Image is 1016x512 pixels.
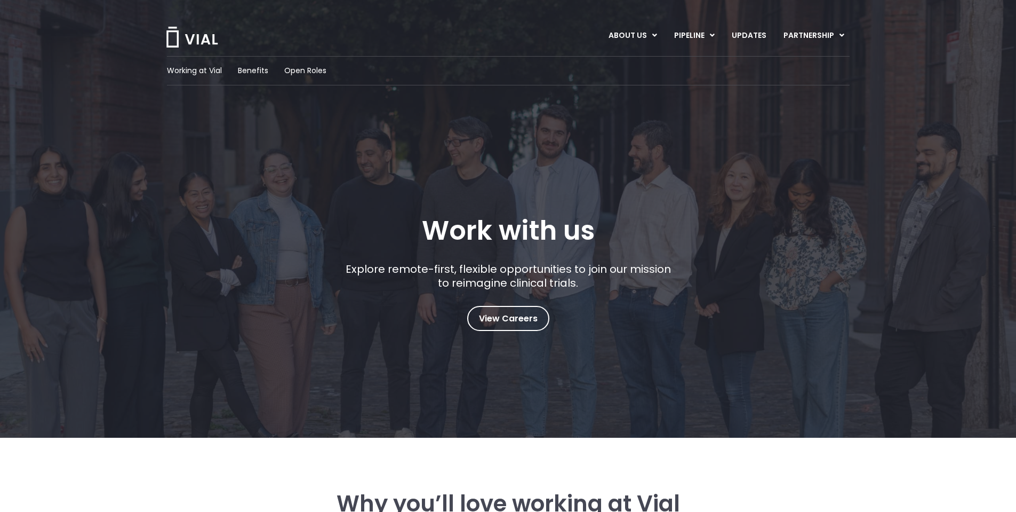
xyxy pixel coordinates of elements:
span: View Careers [479,312,538,326]
a: Benefits [238,65,268,76]
a: Working at Vial [167,65,222,76]
h1: Work with us [422,215,595,246]
a: PIPELINEMenu Toggle [666,27,723,45]
a: PARTNERSHIPMenu Toggle [775,27,853,45]
a: Open Roles [284,65,326,76]
a: UPDATES [723,27,774,45]
img: Vial Logo [165,27,219,48]
p: Explore remote-first, flexible opportunities to join our mission to reimagine clinical trials. [341,262,675,290]
a: ABOUT USMenu Toggle [600,27,665,45]
a: View Careers [467,306,549,331]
